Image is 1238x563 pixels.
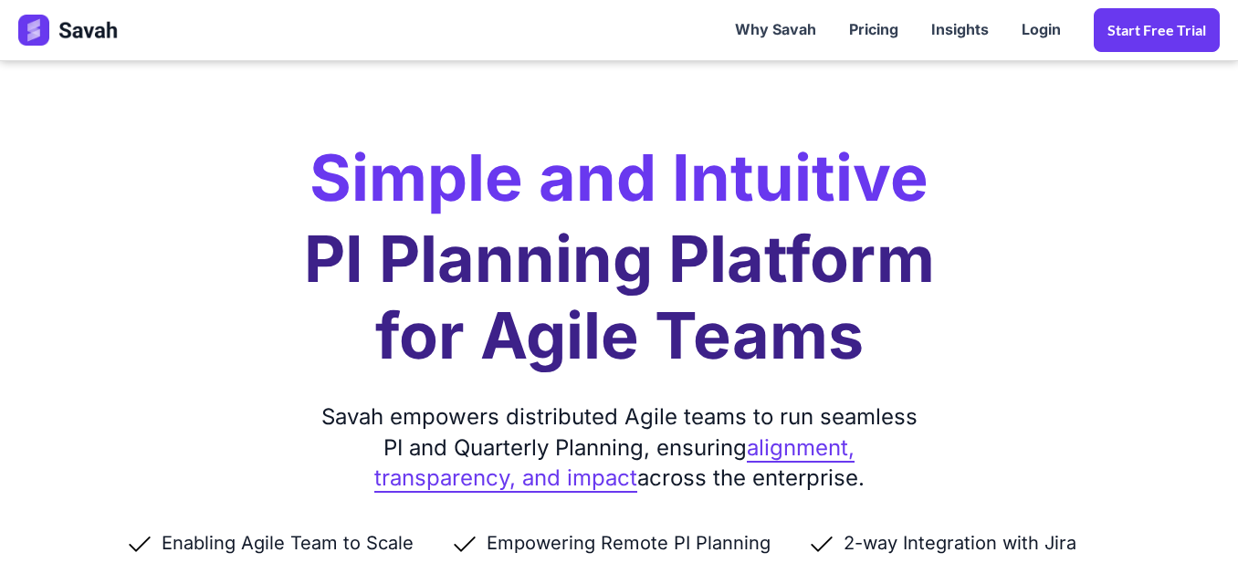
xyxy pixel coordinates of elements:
[1005,2,1077,58] a: Login
[915,2,1005,58] a: Insights
[719,2,833,58] a: Why Savah
[807,530,1113,556] li: 2-way Integration with Jira
[309,146,928,210] h2: Simple and Intuitive
[125,530,450,556] li: Enabling Agile Team to Scale
[450,530,807,556] li: Empowering Remote PI Planning
[313,401,925,494] div: Savah empowers distributed Agile teams to run seamless PI and Quarterly Planning, ensuring across...
[1094,8,1220,52] a: Start Free trial
[304,221,935,374] h1: PI Planning Platform for Agile Teams
[833,2,915,58] a: Pricing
